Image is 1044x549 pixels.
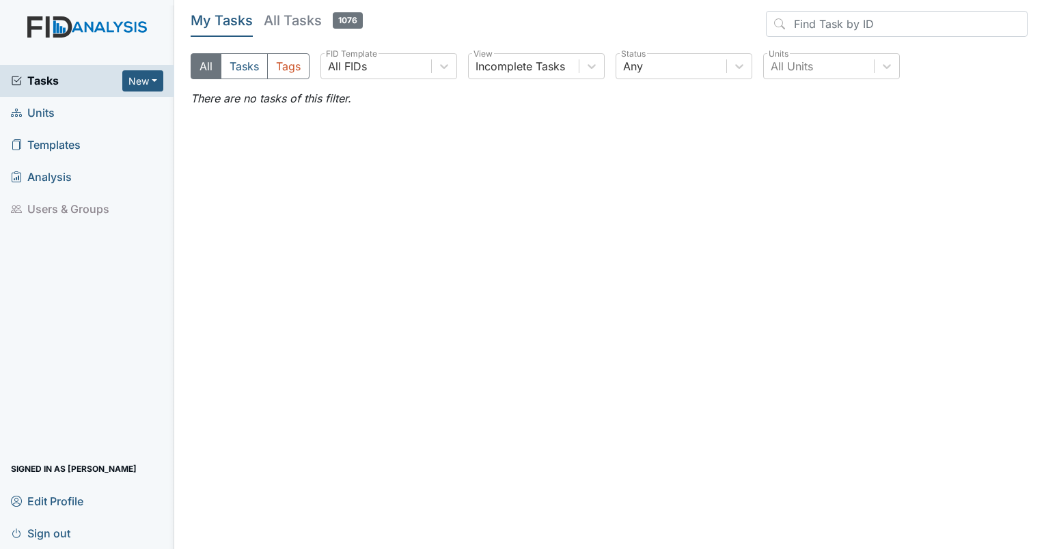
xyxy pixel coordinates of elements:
[11,72,122,89] a: Tasks
[328,58,367,74] div: All FIDs
[771,58,813,74] div: All Units
[476,58,565,74] div: Incomplete Tasks
[623,58,643,74] div: Any
[11,458,137,479] span: Signed in as [PERSON_NAME]
[11,167,72,188] span: Analysis
[122,70,163,91] button: New
[221,53,268,79] button: Tasks
[267,53,310,79] button: Tags
[11,522,70,544] span: Sign out
[11,490,83,511] span: Edit Profile
[191,53,310,79] div: Type filter
[333,12,363,29] span: 1076
[191,53,221,79] button: All
[766,11,1028,37] input: Find Task by ID
[191,91,351,105] em: There are no tasks of this filter.
[11,135,81,156] span: Templates
[191,11,253,30] h5: My Tasks
[11,102,55,124] span: Units
[264,11,363,30] h5: All Tasks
